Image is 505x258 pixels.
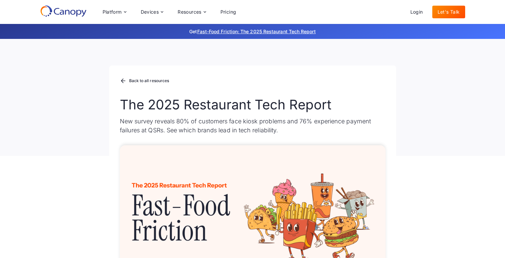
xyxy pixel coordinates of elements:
a: Let's Talk [432,6,465,18]
p: New survey reveals 80% of customers face kiosk problems and 76% experience payment failures at QS... [120,117,385,135]
a: Back to all resources [120,77,169,85]
div: Resources [178,10,202,14]
a: Fast-Food Friction: The 2025 Restaurant Tech Report [197,29,316,34]
p: Get [90,28,415,35]
a: Login [405,6,428,18]
a: Pricing [215,6,242,18]
div: Back to all resources [129,79,169,83]
div: Platform [103,10,122,14]
div: Devices [141,10,159,14]
h1: The 2025 Restaurant Tech Report [120,97,385,113]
